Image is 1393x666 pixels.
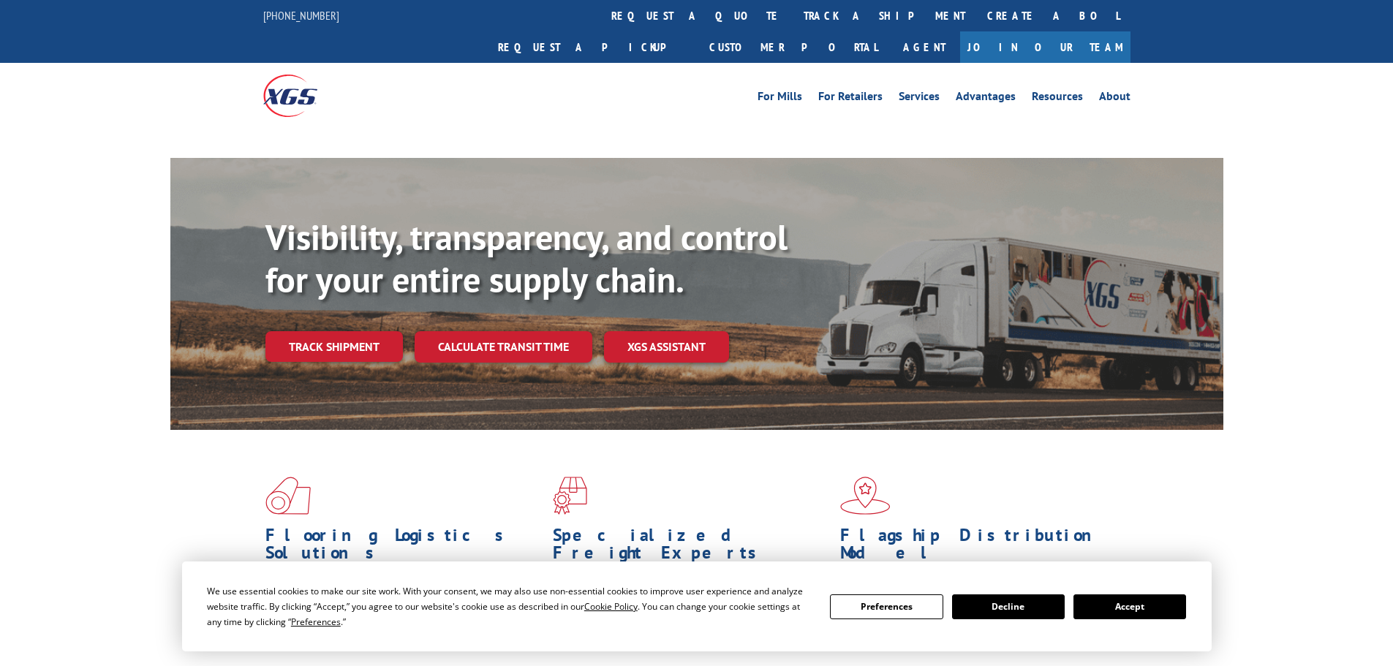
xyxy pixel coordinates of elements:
[415,331,592,363] a: Calculate transit time
[604,331,729,363] a: XGS ASSISTANT
[553,477,587,515] img: xgs-icon-focused-on-flooring-red
[698,31,888,63] a: Customer Portal
[553,526,829,569] h1: Specialized Freight Experts
[291,616,341,628] span: Preferences
[960,31,1130,63] a: Join Our Team
[1099,91,1130,107] a: About
[265,477,311,515] img: xgs-icon-total-supply-chain-intelligence-red
[840,526,1117,569] h1: Flagship Distribution Model
[265,526,542,569] h1: Flooring Logistics Solutions
[956,91,1016,107] a: Advantages
[182,561,1212,651] div: Cookie Consent Prompt
[487,31,698,63] a: Request a pickup
[1032,91,1083,107] a: Resources
[830,594,943,619] button: Preferences
[584,600,638,613] span: Cookie Policy
[818,91,883,107] a: For Retailers
[840,477,891,515] img: xgs-icon-flagship-distribution-model-red
[265,331,403,362] a: Track shipment
[207,583,812,629] div: We use essential cookies to make our site work. With your consent, we may also use non-essential ...
[952,594,1065,619] button: Decline
[263,8,339,23] a: [PHONE_NUMBER]
[1073,594,1186,619] button: Accept
[758,91,802,107] a: For Mills
[899,91,940,107] a: Services
[888,31,960,63] a: Agent
[265,214,788,302] b: Visibility, transparency, and control for your entire supply chain.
